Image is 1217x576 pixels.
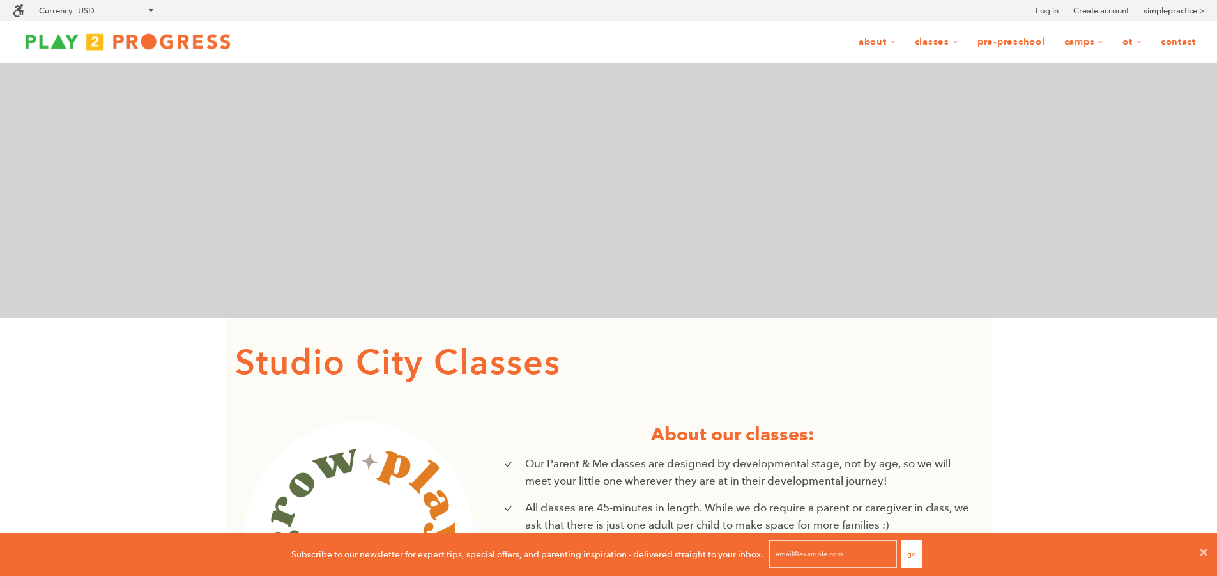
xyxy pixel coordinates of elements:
[1073,4,1129,17] a: Create account
[525,455,972,490] p: Our Parent & Me classes are designed by developmental stage, not by age, so we will meet your lit...
[907,30,967,54] a: Classes
[969,30,1053,54] a: Pre-Preschool
[901,540,922,568] button: Go
[1152,30,1204,54] a: Contact
[291,547,763,561] p: Subscribe to our newsletter for expert tips, special offers, and parenting inspiration - delivere...
[39,6,72,15] label: Currency
[235,338,983,389] h1: Studio City Classes
[850,30,904,54] a: About
[651,423,815,446] strong: About our classes:
[525,499,972,534] p: All classes are 45-minutes in length. While we do require a parent or caregiver in class, we ask ...
[1144,4,1204,17] a: simplepractice >
[769,540,897,568] input: email@example.com
[1056,30,1112,54] a: Camps
[1036,4,1059,17] a: Log in
[13,29,243,54] img: Play2Progress logo
[1114,30,1150,54] a: OT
